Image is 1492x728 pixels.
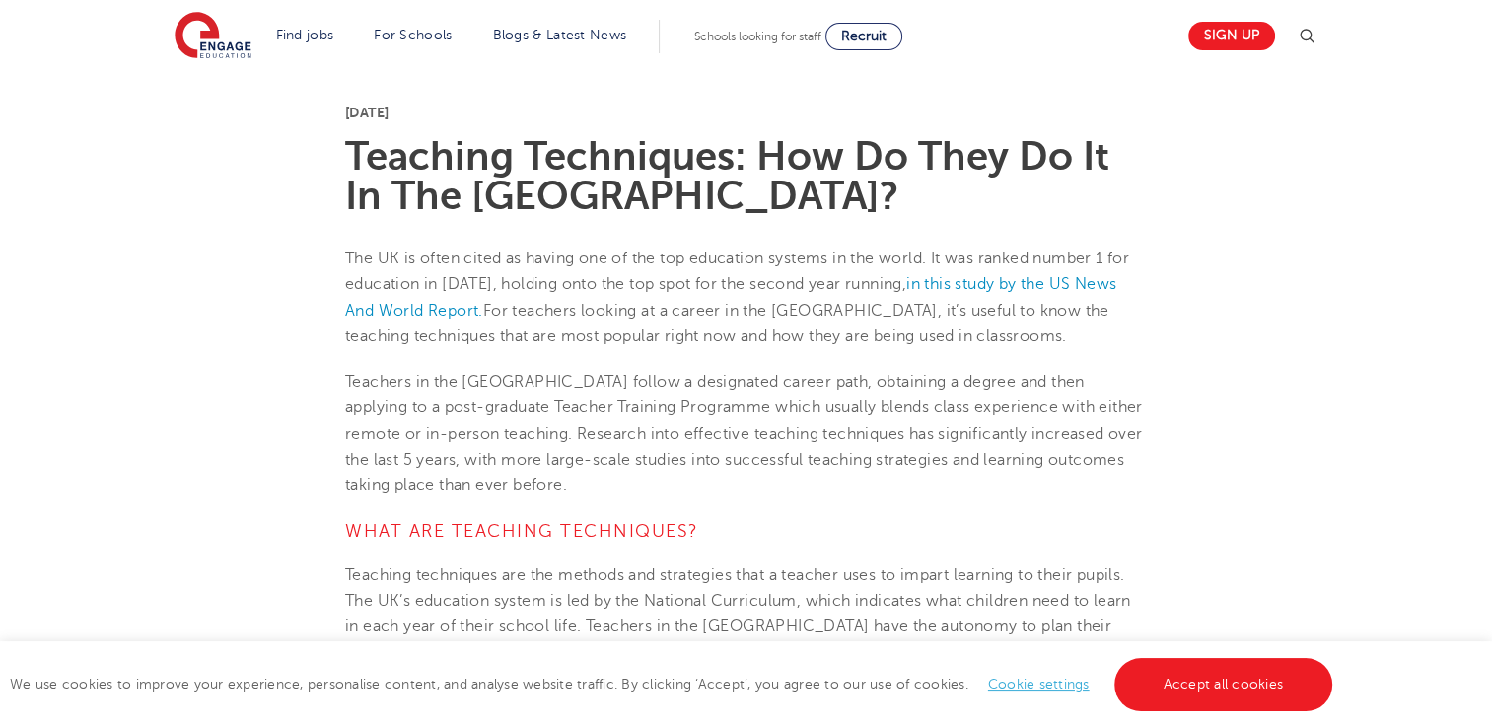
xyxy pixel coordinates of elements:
[345,250,1129,293] span: The UK is often cited as having one of the top education systems in the world. It was ranked numb...
[345,137,1147,216] h1: Teaching Techniques: How Do They Do It In The [GEOGRAPHIC_DATA]?
[345,275,1116,319] a: in this study by the US News And World Report.
[694,30,821,43] span: Schools looking for staff
[276,28,334,42] a: Find jobs
[841,29,887,43] span: Recruit
[1114,658,1333,711] a: Accept all cookies
[1188,22,1275,50] a: Sign up
[345,566,1136,688] span: Teaching techniques are the methods and strategies that a teacher uses to impart learning to thei...
[825,23,902,50] a: Recruit
[345,373,1143,494] span: Teachers in the [GEOGRAPHIC_DATA] follow a designated career path, obtaining a degree and then ap...
[345,302,1109,345] span: For teachers looking at a career in the [GEOGRAPHIC_DATA], it’s useful to know the teaching techn...
[988,677,1090,692] a: Cookie settings
[175,12,251,61] img: Engage Education
[345,521,699,541] span: What Are Teaching Techniques?
[493,28,627,42] a: Blogs & Latest News
[345,106,1147,119] p: [DATE]
[374,28,452,42] a: For Schools
[10,677,1337,692] span: We use cookies to improve your experience, personalise content, and analyse website traffic. By c...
